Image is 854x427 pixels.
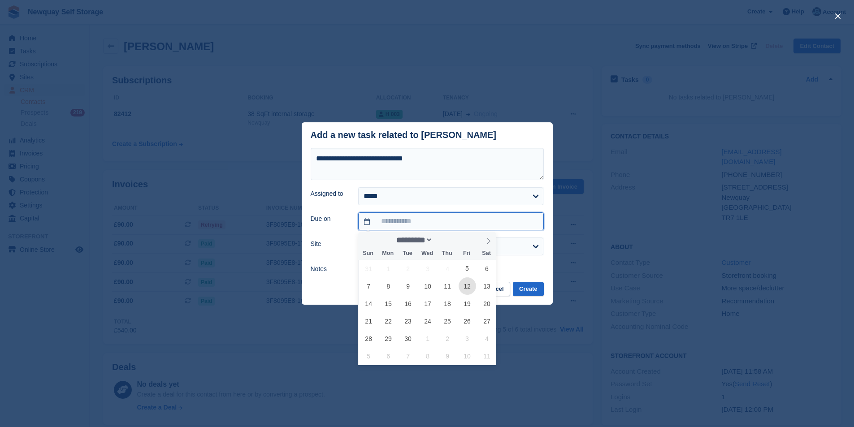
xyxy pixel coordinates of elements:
[459,277,476,295] span: September 12, 2025
[478,295,495,312] span: September 20, 2025
[457,250,477,256] span: Fri
[478,277,495,295] span: September 13, 2025
[439,347,456,365] span: October 9, 2025
[831,9,845,23] button: close
[380,347,397,365] span: October 6, 2025
[394,235,433,245] select: Month
[360,295,377,312] span: September 14, 2025
[439,277,456,295] span: September 11, 2025
[311,130,497,140] div: Add a new task related to [PERSON_NAME]
[459,347,476,365] span: October 10, 2025
[439,260,456,277] span: September 4, 2025
[433,235,461,245] input: Year
[399,347,417,365] span: October 7, 2025
[419,295,437,312] span: September 17, 2025
[459,295,476,312] span: September 19, 2025
[399,312,417,330] span: September 23, 2025
[439,312,456,330] span: September 25, 2025
[477,250,496,256] span: Sat
[439,330,456,347] span: October 2, 2025
[358,250,378,256] span: Sun
[437,250,457,256] span: Thu
[360,330,377,347] span: September 28, 2025
[419,312,437,330] span: September 24, 2025
[419,347,437,365] span: October 8, 2025
[419,277,437,295] span: September 10, 2025
[380,330,397,347] span: September 29, 2025
[360,260,377,277] span: August 31, 2025
[417,250,437,256] span: Wed
[360,312,377,330] span: September 21, 2025
[311,214,348,224] label: Due on
[311,264,348,274] label: Notes
[419,260,437,277] span: September 3, 2025
[399,260,417,277] span: September 2, 2025
[378,250,398,256] span: Mon
[311,239,348,249] label: Site
[399,295,417,312] span: September 16, 2025
[478,312,495,330] span: September 27, 2025
[399,277,417,295] span: September 9, 2025
[439,295,456,312] span: September 18, 2025
[459,260,476,277] span: September 5, 2025
[459,312,476,330] span: September 26, 2025
[478,330,495,347] span: October 4, 2025
[478,260,495,277] span: September 6, 2025
[360,347,377,365] span: October 5, 2025
[399,330,417,347] span: September 30, 2025
[380,295,397,312] span: September 15, 2025
[419,330,437,347] span: October 1, 2025
[478,347,495,365] span: October 11, 2025
[380,260,397,277] span: September 1, 2025
[398,250,417,256] span: Tue
[513,282,543,297] button: Create
[380,312,397,330] span: September 22, 2025
[360,277,377,295] span: September 7, 2025
[380,277,397,295] span: September 8, 2025
[459,330,476,347] span: October 3, 2025
[311,189,348,198] label: Assigned to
